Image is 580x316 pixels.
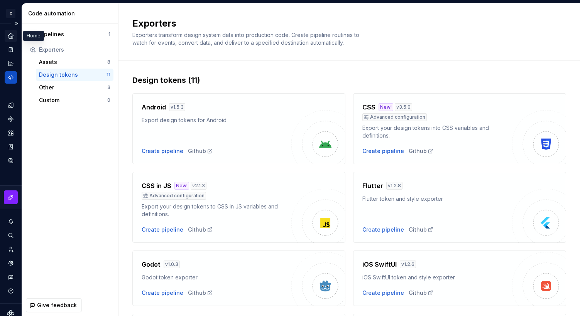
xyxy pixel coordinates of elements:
[27,28,113,40] button: Pipelines1
[5,229,17,242] button: Search ⌘K
[379,103,393,111] div: New!
[362,147,404,155] button: Create pipeline
[188,147,213,155] a: Github
[386,182,402,190] div: v 1.2.8
[39,58,107,66] div: Assets
[23,31,44,41] div: Home
[5,30,17,42] a: Home
[142,260,161,269] h4: Godot
[107,72,110,78] div: 11
[362,260,397,269] h4: iOS SwiftUI
[169,103,185,111] div: v 1.5.3
[362,103,375,112] h4: CSS
[39,71,107,79] div: Design tokens
[142,181,171,190] h4: CSS in JS
[362,113,427,121] div: Advanced configuration
[142,147,183,155] button: Create pipeline
[362,195,512,203] div: Flutter token and style exporter
[142,226,183,234] button: Create pipeline
[188,289,213,297] a: Github
[142,203,291,218] div: Export your design tokens to CSS in JS variables and definitions.
[142,116,291,124] div: Export design tokens for Android
[400,261,416,268] div: v 1.2.6
[142,192,206,200] div: Advanced configuration
[174,182,189,190] div: New!
[107,84,110,91] div: 3
[409,147,434,155] a: Github
[5,71,17,84] a: Code automation
[36,56,113,68] button: Assets8
[28,10,115,17] div: Code automation
[362,181,383,190] h4: Flutter
[362,289,404,297] button: Create pipeline
[5,215,17,228] div: Notifications
[132,32,361,46] span: Exporters transform design system data into production code. Create pipeline routines to watch fo...
[5,127,17,139] a: Assets
[191,182,206,190] div: v 2.1.3
[36,69,113,81] button: Design tokens11
[5,99,17,111] a: Design tokens
[5,257,17,269] a: Settings
[188,226,213,234] a: Github
[5,113,17,125] a: Components
[142,103,166,112] h4: Android
[362,274,512,281] div: iOS SwiftUI token and style exporter
[2,5,20,22] button: C
[362,226,404,234] button: Create pipeline
[26,298,82,312] button: Give feedback
[132,17,557,30] h2: Exporters
[5,155,17,167] a: Data sources
[132,75,566,86] div: Design tokens (11)
[107,97,110,103] div: 0
[5,141,17,153] a: Storybook stories
[409,226,434,234] a: Github
[5,44,17,56] a: Documentation
[164,261,180,268] div: v 1.0.3
[6,9,15,18] div: C
[39,46,110,54] div: Exporters
[39,84,107,91] div: Other
[36,94,113,106] button: Custom0
[5,271,17,283] button: Contact support
[409,289,434,297] a: Github
[39,30,108,38] div: Pipelines
[37,301,77,309] span: Give feedback
[395,103,412,111] div: v 3.5.0
[142,274,291,281] div: Godot token exporter
[36,81,113,94] button: Other3
[142,289,183,297] button: Create pipeline
[11,18,22,29] button: Expand sidebar
[108,31,110,37] div: 1
[5,57,17,70] a: Analytics
[5,243,17,255] a: Invite team
[107,59,110,65] div: 8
